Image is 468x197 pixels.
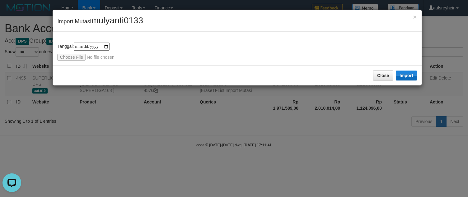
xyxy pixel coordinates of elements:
[413,14,417,20] button: Close
[373,70,393,81] button: Close
[57,43,417,61] div: Tanggal:
[91,16,143,25] span: mulyanti0133
[2,2,21,21] button: Open LiveChat chat widget
[57,18,143,25] span: Import Mutasi
[396,71,417,80] button: Import
[413,13,417,21] span: ×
